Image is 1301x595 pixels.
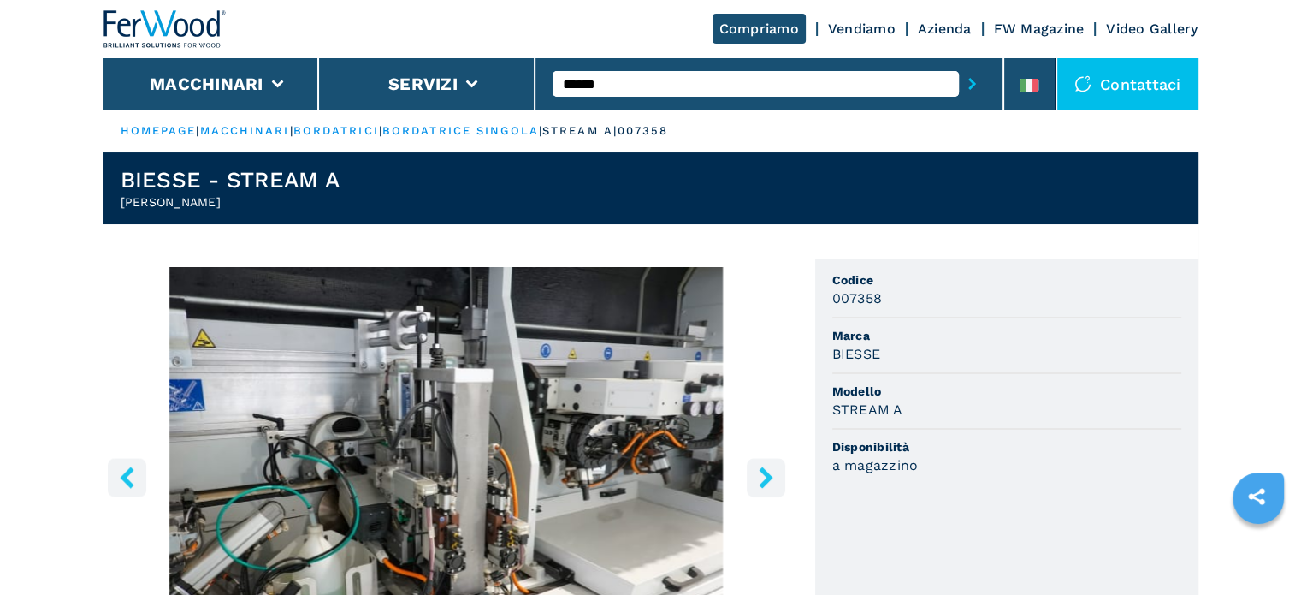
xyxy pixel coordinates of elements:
img: Contattaci [1074,75,1091,92]
span: Modello [832,383,1181,400]
a: bordatrice singola [382,124,539,137]
a: Vendiamo [828,21,896,37]
h1: BIESSE - STREAM A [121,166,340,193]
span: | [196,124,199,137]
a: sharethis [1235,475,1278,518]
button: submit-button [959,64,985,104]
span: | [290,124,293,137]
a: Video Gallery [1106,21,1198,37]
a: HOMEPAGE [121,124,197,137]
button: Servizi [388,74,458,94]
span: | [539,124,542,137]
h3: a magazzino [832,455,919,475]
p: 007358 [618,123,669,139]
a: FW Magazine [994,21,1085,37]
a: bordatrici [293,124,379,137]
a: macchinari [200,124,290,137]
h3: BIESSE [832,344,881,364]
h3: STREAM A [832,400,903,419]
iframe: Chat [1228,518,1288,582]
span: Disponibilità [832,438,1181,455]
button: Macchinari [150,74,263,94]
h2: [PERSON_NAME] [121,193,340,211]
div: Contattaci [1057,58,1198,110]
p: stream a | [542,123,618,139]
button: left-button [108,458,146,497]
h3: 007358 [832,289,883,308]
a: Compriamo [713,14,806,44]
a: Azienda [918,21,972,37]
button: right-button [747,458,785,497]
span: Marca [832,327,1181,344]
span: Codice [832,271,1181,289]
span: | [379,124,382,137]
img: Ferwood [103,10,227,48]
